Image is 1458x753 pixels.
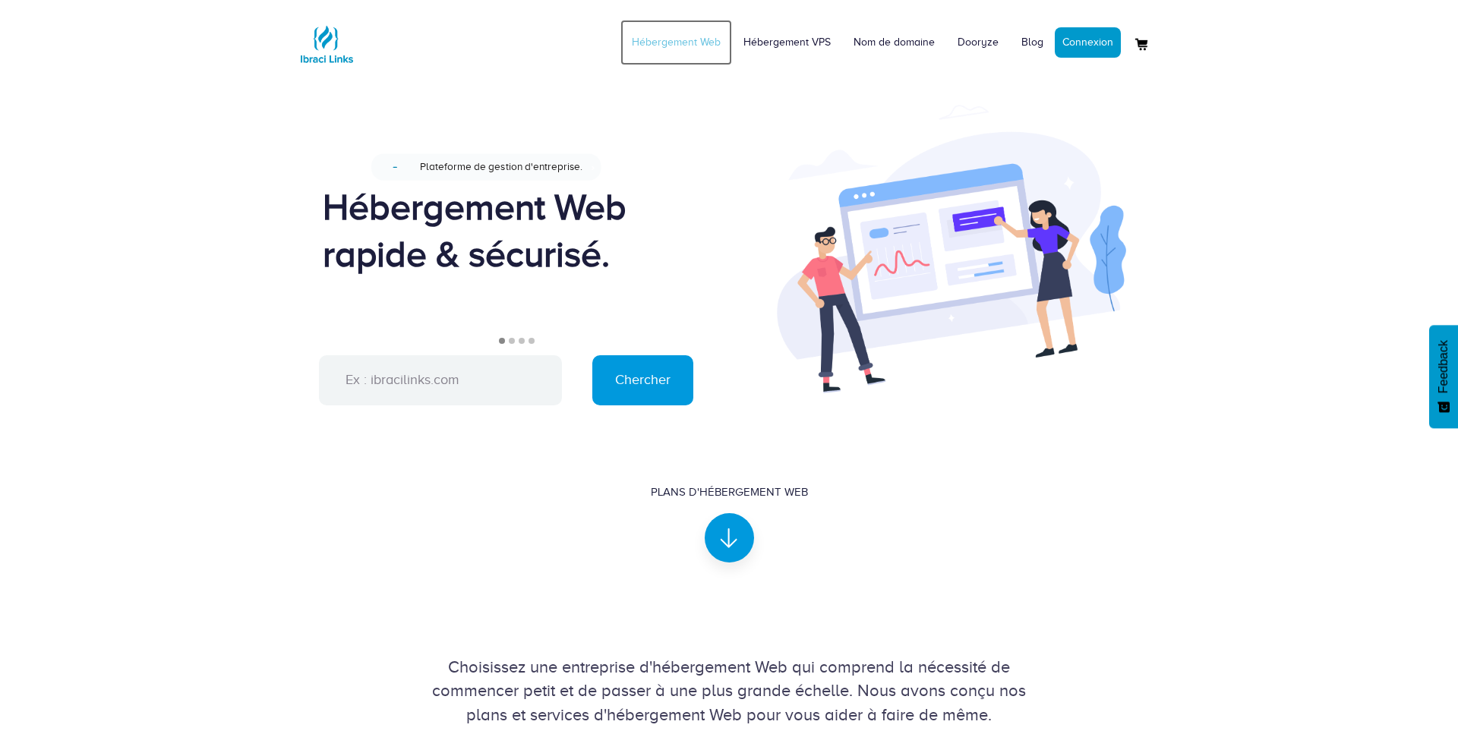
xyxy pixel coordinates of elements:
a: Nom de domaine [842,20,946,65]
a: Logo Ibraci Links [296,1,357,74]
div: Plans d'hébergement Web [651,484,808,500]
a: Dooryze [946,20,1010,65]
a: Hébergement Web [620,20,732,65]
a: Plans d'hébergement Web [651,484,808,550]
div: Choisissez une entreprise d'hébergement Web qui comprend la nécessité de commencer petit et de pa... [296,655,1162,726]
a: Blog [1010,20,1055,65]
input: Chercher [592,355,693,405]
a: Hébergement VPS [732,20,842,65]
div: Hébergement Web rapide & sécurisé. [323,184,706,278]
span: Plateforme de gestion d'entreprise. [420,161,582,172]
a: NouveauPlateforme de gestion d'entreprise. [371,150,658,184]
a: Connexion [1055,27,1121,58]
span: Feedback [1437,340,1450,393]
button: Feedback - Afficher l’enquête [1429,325,1458,428]
span: Nouveau [393,167,396,168]
input: Ex : ibracilinks.com [319,355,562,405]
img: Logo Ibraci Links [296,14,357,74]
